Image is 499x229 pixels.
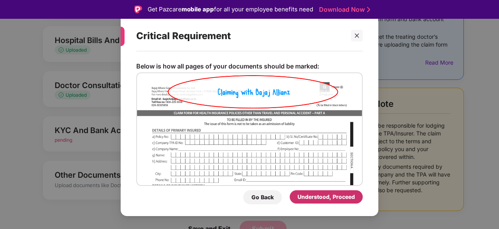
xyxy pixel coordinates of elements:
[136,62,319,70] p: Below is how all pages of your documents should be marked:
[354,33,360,38] span: close
[251,193,274,202] div: Go Back
[182,5,214,13] strong: mobile app
[136,72,363,186] img: bajajAllianz.png
[136,21,344,51] div: Critical Requirement
[367,5,370,14] img: Stroke
[134,5,142,13] img: Logo
[298,193,355,201] div: Understood, Proceed
[148,5,313,14] div: Get Pazcare for all your employee benefits need
[319,5,368,14] a: Download Now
